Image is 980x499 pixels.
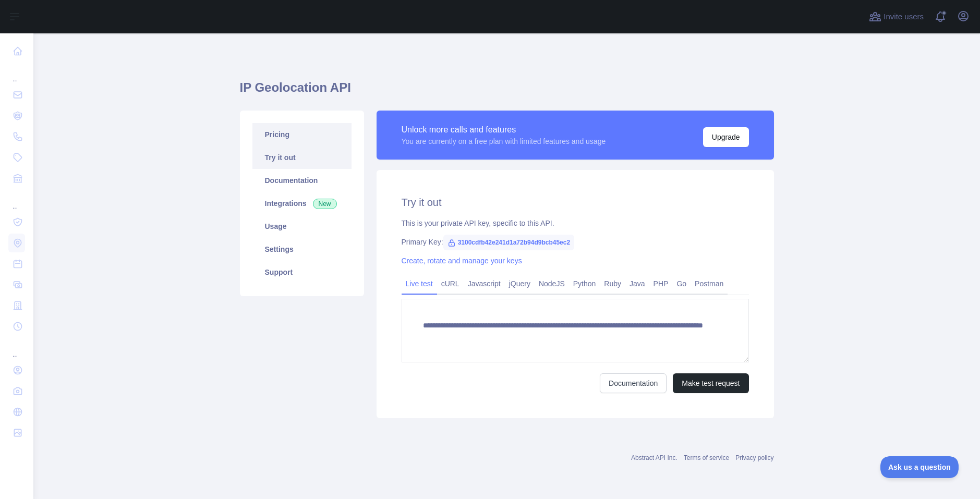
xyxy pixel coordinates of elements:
a: Integrations New [252,192,352,215]
a: Settings [252,238,352,261]
span: 3100cdfb42e241d1a72b94d9bcb45ec2 [443,235,574,250]
h1: IP Geolocation API [240,79,774,104]
a: Go [672,275,691,292]
a: jQuery [505,275,535,292]
a: Documentation [252,169,352,192]
a: cURL [437,275,464,292]
a: Pricing [252,123,352,146]
a: Python [569,275,600,292]
div: Unlock more calls and features [402,124,606,136]
div: Primary Key: [402,237,749,247]
button: Invite users [867,8,926,25]
a: Abstract API Inc. [631,454,677,461]
a: PHP [649,275,673,292]
span: Invite users [884,11,924,23]
a: Postman [691,275,728,292]
h2: Try it out [402,195,749,210]
span: New [313,199,337,209]
a: Create, rotate and manage your keys [402,257,522,265]
iframe: Toggle Customer Support [880,456,959,478]
a: Privacy policy [735,454,773,461]
a: Documentation [600,373,667,393]
a: Usage [252,215,352,238]
div: This is your private API key, specific to this API. [402,218,749,228]
button: Make test request [673,373,748,393]
a: Java [625,275,649,292]
a: Javascript [464,275,505,292]
a: NodeJS [535,275,569,292]
a: Support [252,261,352,284]
div: ... [8,63,25,83]
a: Live test [402,275,437,292]
div: ... [8,338,25,359]
div: ... [8,190,25,211]
a: Ruby [600,275,625,292]
div: You are currently on a free plan with limited features and usage [402,136,606,147]
a: Try it out [252,146,352,169]
a: Terms of service [684,454,729,461]
button: Upgrade [703,127,749,147]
